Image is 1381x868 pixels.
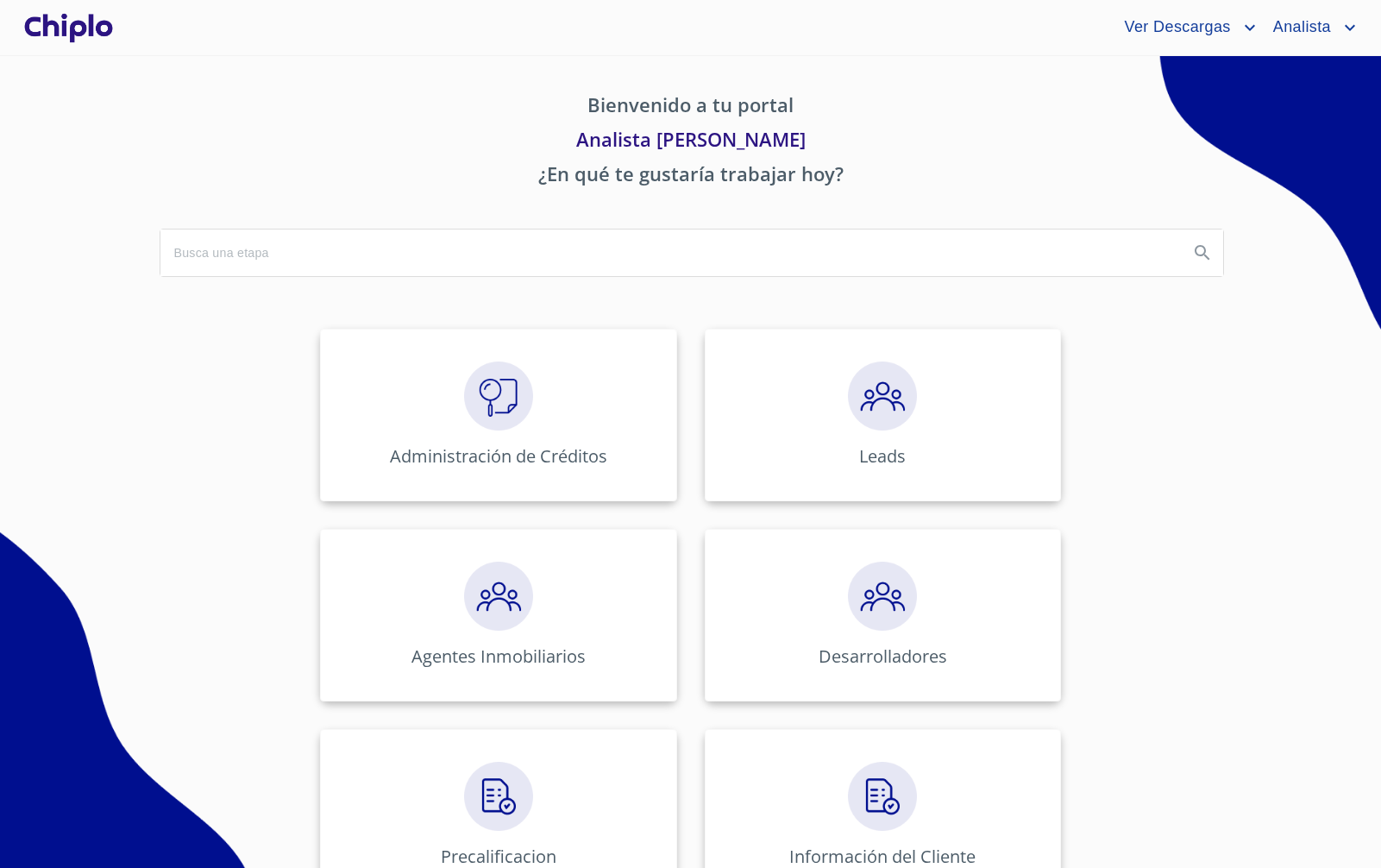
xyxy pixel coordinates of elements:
[411,645,586,668] p: Agentes Inmobiliarios
[848,562,917,631] img: megaClickPrecalificacion.png
[819,645,947,668] p: Desarrolladores
[848,362,917,431] img: megaClickPrecalificacion.png
[1111,14,1259,41] button: account of current user
[1260,14,1360,41] button: account of current user
[1111,14,1239,41] span: Ver Descargas
[464,562,533,631] img: megaClickPrecalificacion.png
[160,160,1222,194] p: ¿En qué te gustaría trabajar hoy?
[464,762,533,831] img: megaClickCreditos.png
[390,444,607,468] p: Administración de Créditos
[1182,232,1223,274] button: Search
[160,230,1175,276] input: search
[789,845,976,868] p: Información del Cliente
[441,845,556,868] p: Precalificacion
[464,362,533,431] img: megaClickVerifiacion.png
[1260,14,1340,41] span: Analista
[859,444,906,468] p: Leads
[848,762,917,831] img: megaClickCreditos.png
[160,91,1222,125] p: Bienvenido a tu portal
[160,125,1222,160] p: Analista [PERSON_NAME]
